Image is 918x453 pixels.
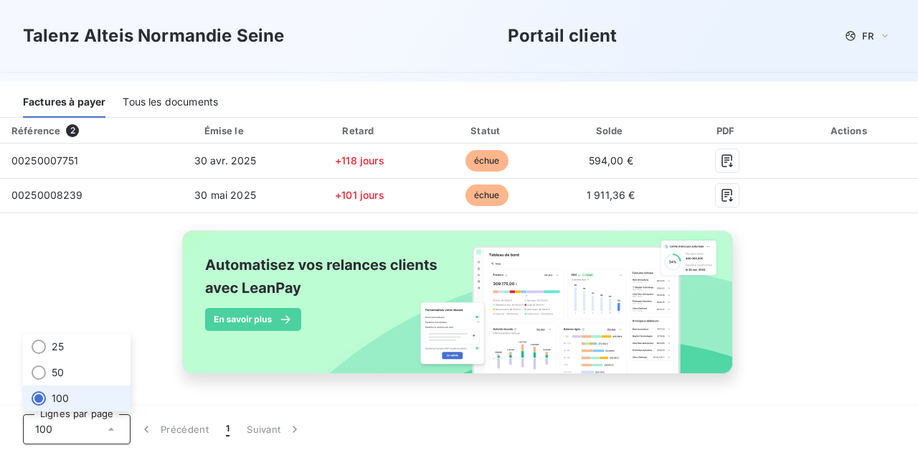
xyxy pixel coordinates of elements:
[238,414,311,444] button: Suivant
[131,414,217,444] button: Précédent
[508,23,617,49] h3: Portail client
[862,30,874,42] span: FR
[11,189,83,201] span: 00250008239
[169,222,749,398] img: banner
[427,123,546,138] div: Statut
[23,88,105,118] div: Factures à payer
[123,88,218,118] div: Tous les documents
[194,154,257,167] span: 30 avr. 2025
[587,189,635,201] span: 1 911,36 €
[194,189,256,201] span: 30 mai 2025
[11,154,79,167] span: 00250007751
[589,154,633,167] span: 594,00 €
[465,185,508,206] span: échue
[23,23,284,49] h3: Talenz Alteis Normandie Seine
[465,150,508,172] span: échue
[52,340,64,354] span: 25
[298,123,421,138] div: Retard
[52,365,64,380] span: 50
[52,391,69,406] span: 100
[66,124,79,137] span: 2
[11,125,60,136] div: Référence
[35,422,52,436] span: 100
[226,422,229,436] span: 1
[335,189,384,201] span: +101 jours
[158,123,292,138] div: Émise le
[335,154,384,167] span: +118 jours
[785,123,915,138] div: Actions
[552,123,669,138] div: Solde
[675,123,780,138] div: PDF
[217,414,238,444] button: 1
